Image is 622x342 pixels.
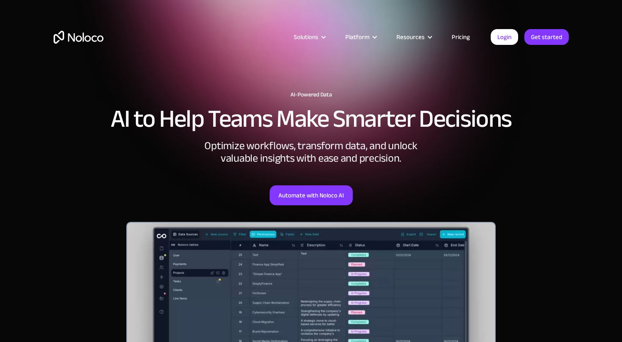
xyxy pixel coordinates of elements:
div: Solutions [294,32,318,42]
a: Pricing [441,32,480,42]
div: Resources [396,32,425,42]
div: Resources [386,32,441,42]
a: Automate with Noloco AI [270,185,353,205]
a: Login [491,29,518,45]
div: Solutions [283,32,335,42]
a: home [54,31,103,44]
div: Optimize workflows, transform data, and unlock valuable insights with ease and precision. [187,140,436,165]
a: Get started [524,29,569,45]
h1: AI-Powered Data [54,91,569,98]
div: Platform [345,32,369,42]
div: Platform [335,32,386,42]
h2: AI to Help Teams Make Smarter Decisions [54,106,569,131]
